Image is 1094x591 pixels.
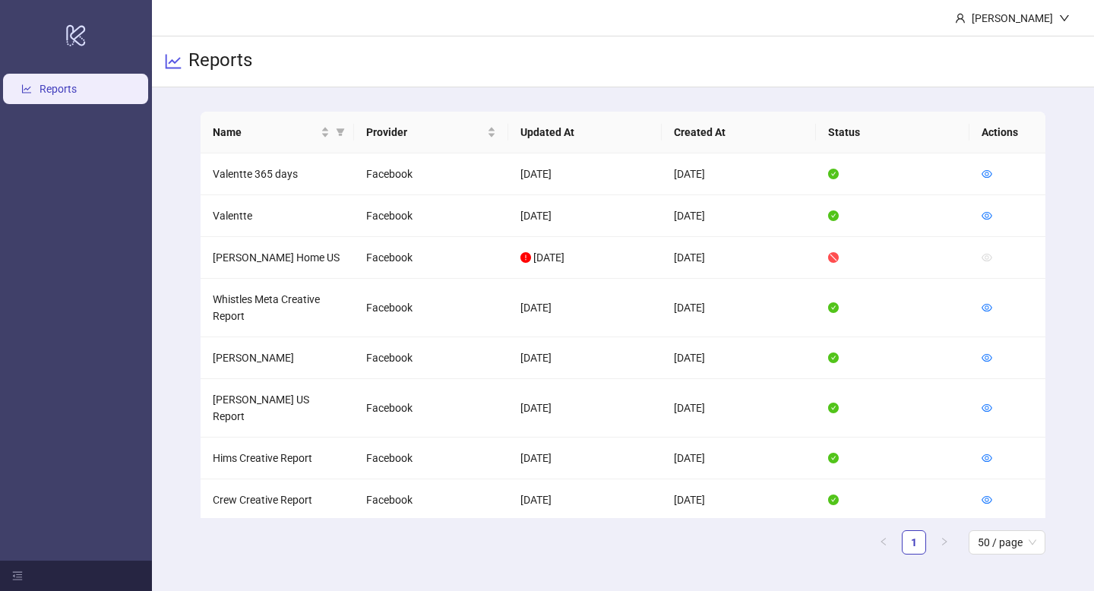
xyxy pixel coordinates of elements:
span: check-circle [828,495,839,505]
th: Actions [969,112,1045,153]
li: Previous Page [871,530,896,555]
span: check-circle [828,403,839,413]
span: Name [213,124,318,141]
span: eye [982,302,992,313]
td: Facebook [354,237,508,279]
span: Provider [366,124,484,141]
td: [DATE] [662,279,816,337]
span: check-circle [828,302,839,313]
td: [PERSON_NAME] US Report [201,379,355,438]
td: [DATE] [508,438,662,479]
span: eye [982,453,992,463]
td: [DATE] [662,479,816,521]
td: [DATE] [662,379,816,438]
td: [PERSON_NAME] [201,337,355,379]
td: Valentte 365 days [201,153,355,195]
span: right [940,537,949,546]
span: eye [982,210,992,221]
a: eye [982,402,992,414]
a: eye [982,352,992,364]
th: Status [816,112,970,153]
span: eye [982,352,992,363]
span: eye [982,403,992,413]
span: menu-fold [12,570,23,581]
td: [DATE] [662,438,816,479]
span: check-circle [828,169,839,179]
span: [DATE] [533,251,564,264]
li: Next Page [932,530,956,555]
span: filter [333,121,348,144]
span: line-chart [164,52,182,71]
td: [PERSON_NAME] Home US [201,237,355,279]
a: eye [982,494,992,506]
div: [PERSON_NAME] [966,10,1059,27]
td: [DATE] [508,337,662,379]
span: check-circle [828,210,839,221]
td: [DATE] [508,195,662,237]
td: Facebook [354,279,508,337]
span: 50 / page [978,531,1036,554]
div: Page Size [969,530,1045,555]
a: Reports [40,83,77,95]
td: [DATE] [508,153,662,195]
td: [DATE] [508,279,662,337]
span: left [879,537,888,546]
a: eye [982,210,992,222]
td: [DATE] [662,153,816,195]
td: Facebook [354,195,508,237]
th: Updated At [508,112,662,153]
td: [DATE] [662,237,816,279]
span: check-circle [828,352,839,363]
td: Facebook [354,337,508,379]
a: eye [982,168,992,180]
button: right [932,530,956,555]
span: filter [336,128,345,137]
span: down [1059,13,1070,24]
span: check-circle [828,453,839,463]
span: eye [982,169,992,179]
td: [DATE] [508,379,662,438]
td: Hims Creative Report [201,438,355,479]
td: [DATE] [662,337,816,379]
h3: Reports [188,49,252,74]
td: Valentte [201,195,355,237]
td: Facebook [354,479,508,521]
th: Created At [662,112,816,153]
td: Facebook [354,438,508,479]
span: exclamation-circle [520,252,531,263]
span: user [955,13,966,24]
span: eye [982,252,992,263]
td: [DATE] [508,479,662,521]
td: Facebook [354,153,508,195]
td: [DATE] [662,195,816,237]
th: Provider [354,112,508,153]
span: eye [982,495,992,505]
a: eye [982,452,992,464]
a: eye [982,302,992,314]
td: Crew Creative Report [201,479,355,521]
button: left [871,530,896,555]
td: Whistles Meta Creative Report [201,279,355,337]
td: Facebook [354,379,508,438]
span: stop [828,252,839,263]
th: Name [201,112,355,153]
a: 1 [903,531,925,554]
li: 1 [902,530,926,555]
